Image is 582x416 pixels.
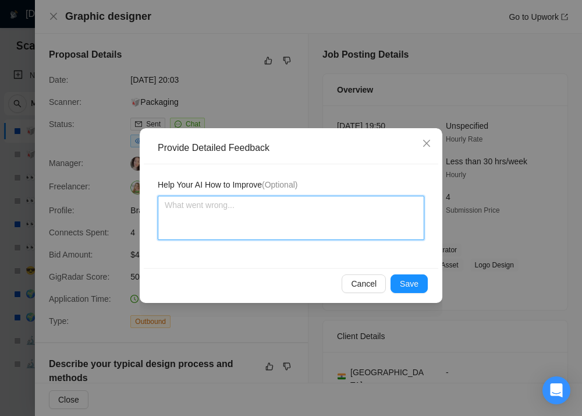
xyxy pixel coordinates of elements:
[422,139,431,148] span: close
[400,277,418,290] span: Save
[351,277,377,290] span: Cancel
[342,274,386,293] button: Cancel
[158,142,432,154] div: Provide Detailed Feedback
[262,180,297,189] span: (Optional)
[391,274,428,293] button: Save
[542,376,570,404] div: Open Intercom Messenger
[411,128,442,160] button: Close
[158,178,297,191] span: Help Your AI How to Improve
